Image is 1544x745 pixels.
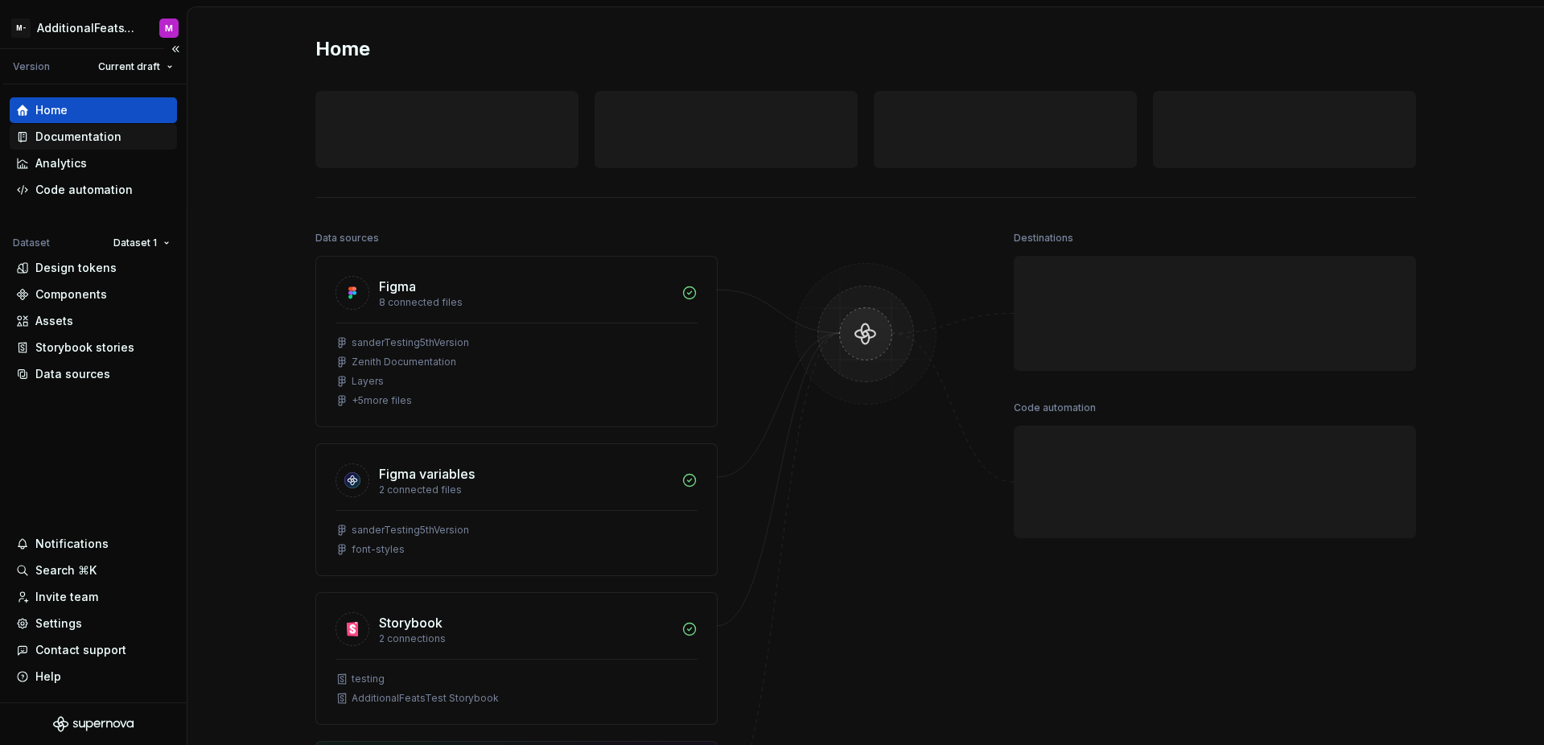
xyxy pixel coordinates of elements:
[315,443,718,576] a: Figma variables2 connected filessanderTesting5thVersionfont-styles
[10,664,177,689] button: Help
[35,286,107,303] div: Components
[10,531,177,557] button: Notifications
[352,543,405,556] div: font-styles
[352,524,469,537] div: sanderTesting5thVersion
[10,282,177,307] a: Components
[10,308,177,334] a: Assets
[35,102,68,118] div: Home
[10,124,177,150] a: Documentation
[35,182,133,198] div: Code automation
[315,227,379,249] div: Data sources
[352,692,499,705] div: AdditionalFeatsTest Storybook
[352,375,384,388] div: Layers
[10,97,177,123] a: Home
[379,277,416,296] div: Figma
[35,340,134,356] div: Storybook stories
[379,613,443,632] div: Storybook
[164,38,187,60] button: Collapse sidebar
[35,129,121,145] div: Documentation
[352,336,469,349] div: sanderTesting5thVersion
[53,716,134,732] svg: Supernova Logo
[10,177,177,203] a: Code automation
[1014,227,1073,249] div: Destinations
[35,669,61,685] div: Help
[315,592,718,725] a: Storybook2 connectionstestingAdditionalFeatsTest Storybook
[35,589,98,605] div: Invite team
[35,615,82,632] div: Settings
[11,19,31,38] div: M-
[352,673,385,685] div: testing
[35,260,117,276] div: Design tokens
[379,296,672,309] div: 8 connected files
[13,60,50,73] div: Version
[315,36,370,62] h2: Home
[10,335,177,360] a: Storybook stories
[3,10,183,45] button: M-AdditionalFeatsTestM
[91,56,180,78] button: Current draft
[35,313,73,329] div: Assets
[379,484,672,496] div: 2 connected files
[98,60,160,73] span: Current draft
[165,22,173,35] div: M
[13,237,50,249] div: Dataset
[35,642,126,658] div: Contact support
[10,584,177,610] a: Invite team
[10,361,177,387] a: Data sources
[1014,397,1096,419] div: Code automation
[315,256,718,427] a: Figma8 connected filessanderTesting5thVersionZenith DocumentationLayers+5more files
[10,150,177,176] a: Analytics
[113,237,157,249] span: Dataset 1
[35,366,110,382] div: Data sources
[35,155,87,171] div: Analytics
[10,611,177,636] a: Settings
[10,255,177,281] a: Design tokens
[352,394,412,407] div: + 5 more files
[37,20,140,36] div: AdditionalFeatsTest
[35,536,109,552] div: Notifications
[379,632,672,645] div: 2 connections
[106,232,177,254] button: Dataset 1
[10,558,177,583] button: Search ⌘K
[352,356,456,368] div: Zenith Documentation
[10,637,177,663] button: Contact support
[379,464,475,484] div: Figma variables
[35,562,97,578] div: Search ⌘K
